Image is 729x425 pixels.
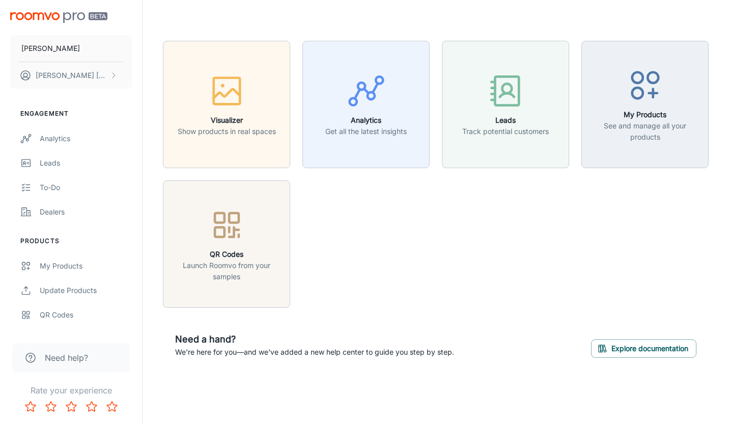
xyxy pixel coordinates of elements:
[442,41,569,168] button: LeadsTrack potential customers
[41,396,61,417] button: Rate 2 star
[40,133,132,144] div: Analytics
[302,98,430,109] a: AnalyticsGet all the latest insights
[163,238,290,248] a: QR CodesLaunch Roomvo from your samples
[21,43,80,54] p: [PERSON_NAME]
[8,384,134,396] p: Rate your experience
[442,98,569,109] a: LeadsTrack potential customers
[175,332,454,347] h6: Need a hand?
[462,115,549,126] h6: Leads
[81,396,102,417] button: Rate 4 star
[102,396,122,417] button: Rate 5 star
[163,41,290,168] button: VisualizerShow products in real spaces
[588,120,702,143] p: See and manage all your products
[10,62,132,89] button: [PERSON_NAME] [PERSON_NAME]
[40,260,132,272] div: My Products
[581,98,709,109] a: My ProductsSee and manage all your products
[10,35,132,62] button: [PERSON_NAME]
[163,180,290,308] button: QR CodesLaunch Roomvo from your samples
[325,126,407,137] p: Get all the latest insights
[178,126,276,137] p: Show products in real spaces
[581,41,709,168] button: My ProductsSee and manage all your products
[175,347,454,358] p: We're here for you—and we've added a new help center to guide you step by step.
[325,115,407,126] h6: Analytics
[40,309,132,321] div: QR Codes
[170,260,284,282] p: Launch Roomvo from your samples
[61,396,81,417] button: Rate 3 star
[588,109,702,120] h6: My Products
[40,157,132,169] div: Leads
[40,182,132,193] div: To-do
[45,352,88,364] span: Need help?
[36,70,107,81] p: [PERSON_NAME] [PERSON_NAME]
[10,12,107,23] img: Roomvo PRO Beta
[591,342,696,353] a: Explore documentation
[170,249,284,260] h6: QR Codes
[302,41,430,168] button: AnalyticsGet all the latest insights
[178,115,276,126] h6: Visualizer
[20,396,41,417] button: Rate 1 star
[591,339,696,358] button: Explore documentation
[40,206,132,218] div: Dealers
[462,126,549,137] p: Track potential customers
[40,285,132,296] div: Update Products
